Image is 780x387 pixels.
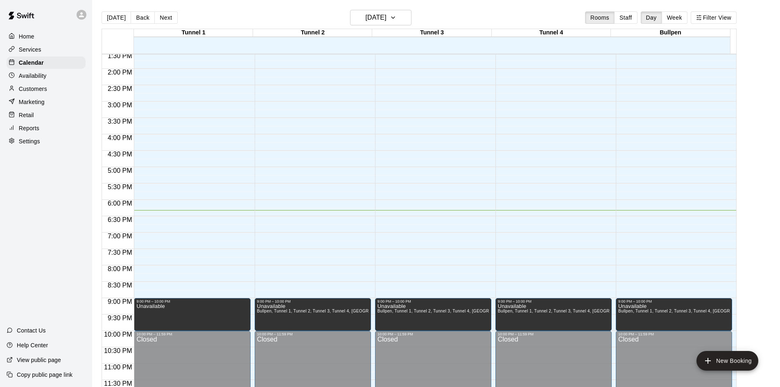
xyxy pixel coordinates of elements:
div: 10:00 PM – 11:59 PM [257,332,369,336]
div: 10:00 PM – 11:59 PM [498,332,609,336]
a: Marketing [7,96,86,108]
span: 1:30 PM [106,52,134,59]
div: 9:00 PM – 10:00 PM: Unavailable [375,298,491,331]
div: 10:00 PM – 11:59 PM [618,332,730,336]
div: Tunnel 1 [134,29,253,37]
span: 10:30 PM [102,347,134,354]
span: 4:00 PM [106,134,134,141]
p: Home [19,32,34,41]
span: 3:00 PM [106,102,134,109]
span: 6:00 PM [106,200,134,207]
div: 10:00 PM – 11:59 PM [136,332,248,336]
div: 9:00 PM – 10:00 PM [378,299,489,303]
div: Tunnel 4 [492,29,611,37]
p: Customers [19,85,47,93]
div: 9:00 PM – 10:00 PM [136,299,248,303]
span: 5:00 PM [106,167,134,174]
p: Help Center [17,341,48,349]
span: 2:30 PM [106,85,134,92]
span: 8:00 PM [106,265,134,272]
a: Services [7,43,86,56]
div: Tunnel 3 [372,29,491,37]
span: 9:00 PM [106,298,134,305]
h6: [DATE] [366,12,387,23]
a: Home [7,30,86,43]
div: Tunnel 2 [253,29,372,37]
div: 9:00 PM – 10:00 PM [498,299,609,303]
p: View public page [17,356,61,364]
p: Settings [19,137,40,145]
div: 9:00 PM – 10:00 PM: Unavailable [495,298,612,331]
button: Staff [614,11,638,24]
span: 7:00 PM [106,233,134,240]
button: add [696,351,758,371]
p: Marketing [19,98,45,106]
div: 9:00 PM – 10:00 PM: Unavailable [134,298,250,331]
button: Back [131,11,155,24]
div: Bullpen [611,29,730,37]
span: Bullpen, Tunnel 1, Tunnel 2, Tunnel 3, Tunnel 4, [GEOGRAPHIC_DATA], [US_STATE][GEOGRAPHIC_DATA], ... [378,309,684,313]
span: 8:30 PM [106,282,134,289]
span: 3:30 PM [106,118,134,125]
button: Week [662,11,687,24]
a: Retail [7,109,86,121]
a: Availability [7,70,86,82]
p: Contact Us [17,326,46,335]
a: Customers [7,83,86,95]
a: Reports [7,122,86,134]
span: 6:30 PM [106,216,134,223]
div: 9:00 PM – 10:00 PM: Unavailable [616,298,732,331]
span: 4:30 PM [106,151,134,158]
button: Day [641,11,662,24]
button: Filter View [691,11,737,24]
button: Next [154,11,177,24]
p: Retail [19,111,34,119]
span: 2:00 PM [106,69,134,76]
p: Copy public page link [17,371,72,379]
span: 9:30 PM [106,315,134,321]
span: 10:00 PM [102,331,134,338]
a: Calendar [7,57,86,69]
span: 11:30 PM [102,380,134,387]
span: 7:30 PM [106,249,134,256]
button: [DATE] [102,11,131,24]
p: Reports [19,124,39,132]
div: 10:00 PM – 11:59 PM [378,332,489,336]
span: Bullpen, Tunnel 1, Tunnel 2, Tunnel 3, Tunnel 4, [GEOGRAPHIC_DATA], [US_STATE][GEOGRAPHIC_DATA], ... [257,309,563,313]
div: 9:00 PM – 10:00 PM [257,299,369,303]
p: Calendar [19,59,44,67]
div: 9:00 PM – 10:00 PM [618,299,730,303]
a: Settings [7,135,86,147]
span: 5:30 PM [106,183,134,190]
span: 11:00 PM [102,364,134,371]
p: Availability [19,72,47,80]
button: [DATE] [350,10,411,25]
button: Rooms [585,11,615,24]
p: Services [19,45,41,54]
div: 9:00 PM – 10:00 PM: Unavailable [255,298,371,331]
